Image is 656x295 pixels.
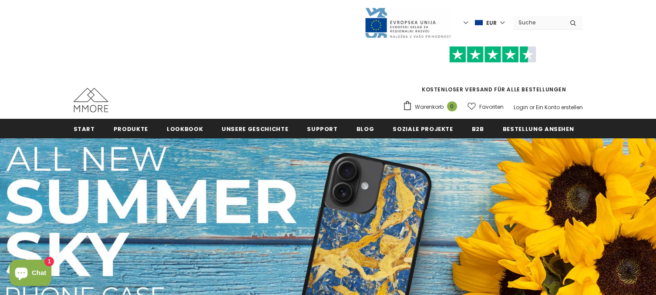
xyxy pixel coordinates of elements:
span: B2B [472,125,484,133]
img: Vertrauen Sie Pilot Stars [449,46,536,63]
span: Blog [357,125,374,133]
a: Support [307,119,338,138]
a: Lookbook [167,119,203,138]
iframe: Customer reviews powered by Trustpilot [403,63,583,85]
a: Blog [357,119,374,138]
img: Javni Razpis [364,7,451,39]
span: Favoriten [479,103,504,111]
a: Ein Konto erstellen [536,104,583,111]
span: Bestellung ansehen [503,125,574,133]
span: Support [307,125,338,133]
span: Unsere Geschichte [222,125,288,133]
inbox-online-store-chat: Shopify online store chat [7,260,54,288]
a: B2B [472,119,484,138]
span: or [529,104,535,111]
span: Start [74,125,95,133]
span: KOSTENLOSER VERSAND FÜR ALLE BESTELLUNGEN [403,50,583,93]
a: Produkte [114,119,148,138]
span: 0 [447,101,457,111]
span: EUR [486,19,497,27]
span: Lookbook [167,125,203,133]
img: MMORE Cases [74,88,108,112]
span: Produkte [114,125,148,133]
a: Login [514,104,528,111]
span: Soziale Projekte [393,125,453,133]
a: Soziale Projekte [393,119,453,138]
a: Javni Razpis [364,19,451,26]
a: Unsere Geschichte [222,119,288,138]
a: Favoriten [468,99,504,114]
a: Warenkorb 0 [403,101,461,114]
a: Start [74,119,95,138]
input: Search Site [513,16,563,29]
a: Bestellung ansehen [503,119,574,138]
span: Warenkorb [415,103,444,111]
